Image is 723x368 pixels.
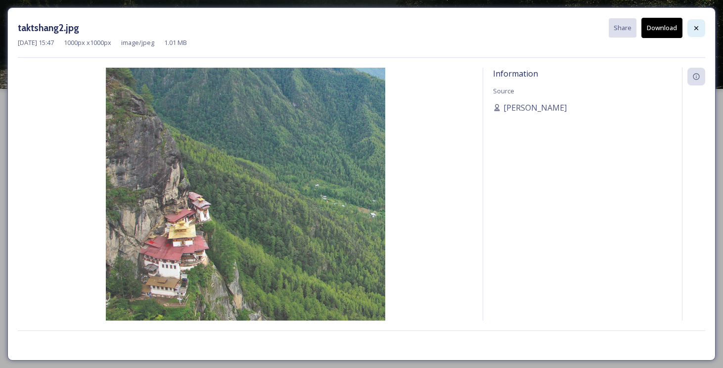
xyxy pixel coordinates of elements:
[164,38,187,47] span: 1.01 MB
[503,102,567,114] span: [PERSON_NAME]
[609,18,636,38] button: Share
[18,68,473,347] img: taktshang2.jpg
[493,86,514,95] span: Source
[121,38,154,47] span: image/jpeg
[493,68,538,79] span: Information
[64,38,111,47] span: 1000 px x 1000 px
[18,21,79,35] h3: taktshang2.jpg
[641,18,682,38] button: Download
[18,38,54,47] span: [DATE] 15:47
